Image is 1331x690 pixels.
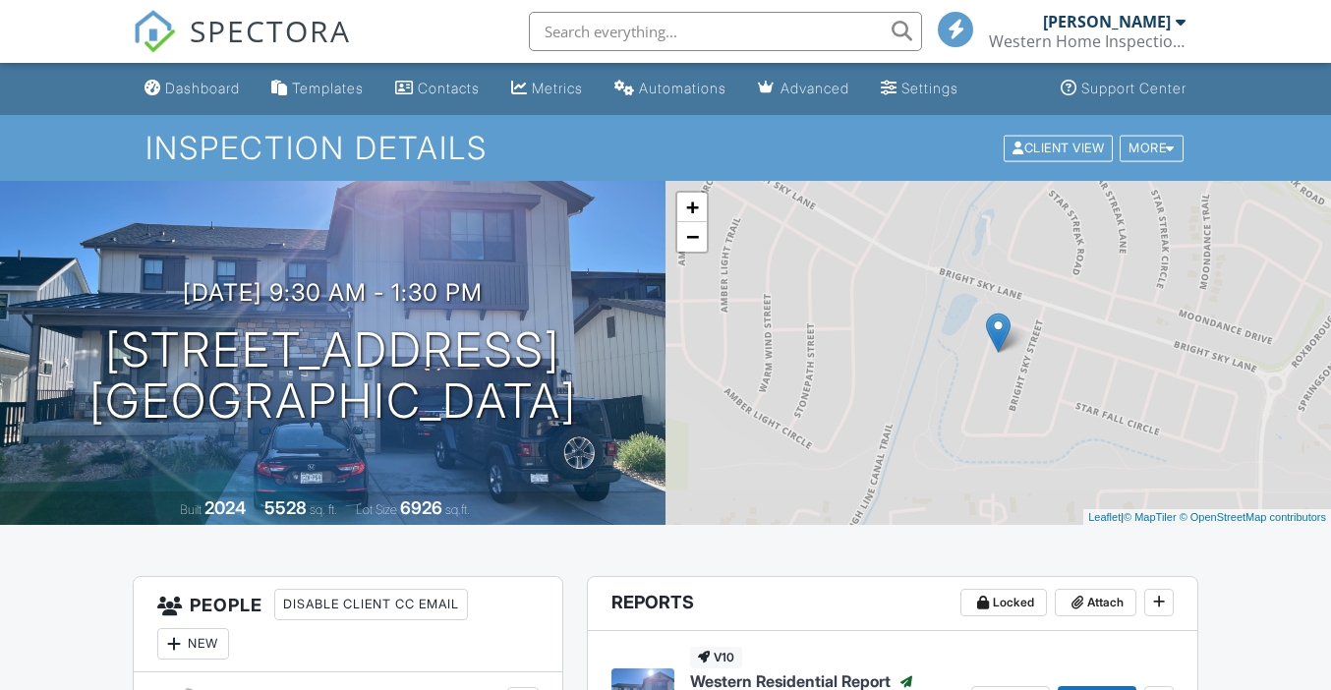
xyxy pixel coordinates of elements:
[190,10,351,51] span: SPECTORA
[607,71,734,107] a: Automations (Basic)
[529,12,922,51] input: Search everything...
[1002,140,1118,154] a: Client View
[204,497,246,518] div: 2024
[274,589,468,620] div: Disable Client CC Email
[133,10,176,53] img: The Best Home Inspection Software - Spectora
[165,80,240,96] div: Dashboard
[137,71,248,107] a: Dashboard
[183,279,483,306] h3: [DATE] 9:30 am - 1:30 pm
[356,502,397,517] span: Lot Size
[1088,511,1121,523] a: Leaflet
[677,193,707,222] a: Zoom in
[1180,511,1326,523] a: © OpenStreetMap contributors
[263,71,372,107] a: Templates
[445,502,470,517] span: sq.ft.
[639,80,726,96] div: Automations
[1043,12,1171,31] div: [PERSON_NAME]
[145,131,1186,165] h1: Inspection Details
[750,71,857,107] a: Advanced
[873,71,966,107] a: Settings
[1081,80,1186,96] div: Support Center
[310,502,337,517] span: sq. ft.
[387,71,488,107] a: Contacts
[400,497,442,518] div: 6926
[264,497,307,518] div: 5528
[1083,509,1331,526] div: |
[532,80,583,96] div: Metrics
[180,502,202,517] span: Built
[133,27,351,68] a: SPECTORA
[901,80,958,96] div: Settings
[1120,135,1184,161] div: More
[418,80,480,96] div: Contacts
[1004,135,1113,161] div: Client View
[503,71,591,107] a: Metrics
[292,80,364,96] div: Templates
[1053,71,1194,107] a: Support Center
[989,31,1186,51] div: Western Home Inspections LLC
[89,324,577,429] h1: [STREET_ADDRESS] [GEOGRAPHIC_DATA]
[134,577,561,672] h3: People
[677,222,707,252] a: Zoom out
[1124,511,1177,523] a: © MapTiler
[157,628,229,660] div: New
[781,80,849,96] div: Advanced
